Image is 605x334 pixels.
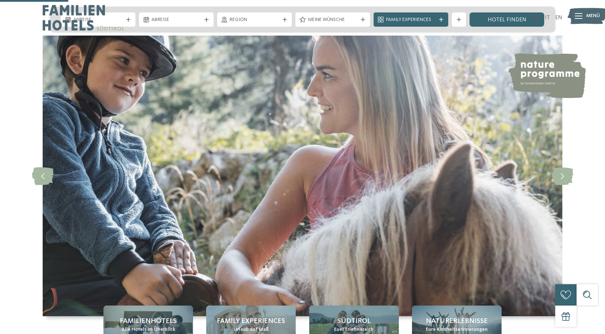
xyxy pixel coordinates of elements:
span: Family Experiences [217,316,285,326]
span: Euer Erlebnisreich [334,326,374,333]
a: DE [533,15,540,21]
a: IT [545,15,550,21]
span: Eure Kindheitserinnerungen [426,326,488,333]
span: Alle Hotels im Überblick [122,326,175,333]
span: Naturerlebnisse [426,316,488,326]
span: Urlaub auf Maß [234,326,269,333]
a: EN [555,15,562,21]
span: Menü [586,12,600,20]
span: Familienhotels [120,316,177,326]
img: nature programme by Familienhotels Südtirol [508,53,586,98]
span: Südtirol [337,316,371,326]
img: Familienhotels Südtirol: The happy family places [43,36,562,316]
